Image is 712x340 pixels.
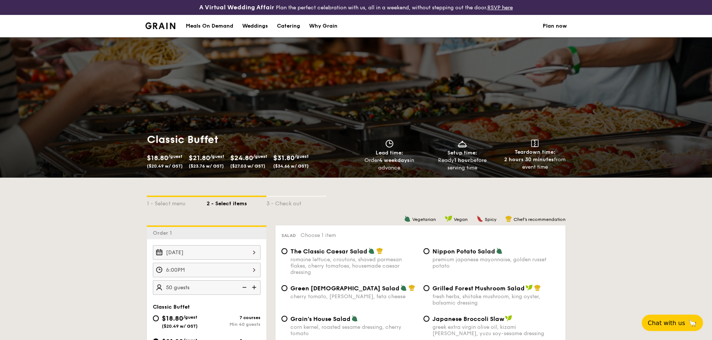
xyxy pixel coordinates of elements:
[432,324,560,337] div: greek extra virgin olive oil, kizami [PERSON_NAME], yuzu soy-sesame dressing
[290,248,367,255] span: The Classic Caesar Salad
[496,247,503,254] img: icon-vegetarian.fe4039eb.svg
[485,217,496,222] span: Spicy
[281,248,287,254] input: The Classic Caesar Saladromaine lettuce, croutons, shaved parmesan flakes, cherry tomatoes, house...
[648,319,685,327] span: Chat with us
[404,215,411,222] img: icon-vegetarian.fe4039eb.svg
[153,245,261,260] input: Event date
[295,154,309,159] span: /guest
[429,157,496,172] div: Ready before serving time
[379,157,410,163] strong: 4 weekdays
[189,154,210,162] span: $21.80
[423,316,429,322] input: Japanese Broccoli Slawgreek extra virgin olive oil, kizami [PERSON_NAME], yuzu soy-sesame dressing
[199,3,274,12] h4: A Virtual Wedding Affair
[238,15,272,37] a: Weddings
[183,315,197,320] span: /guest
[281,316,287,322] input: Grain's House Saladcorn kernel, roasted sesame dressing, cherry tomato
[277,15,300,37] div: Catering
[543,15,567,37] a: Plan now
[230,154,253,162] span: $24.80
[477,215,483,222] img: icon-spicy.37a8142b.svg
[290,293,417,300] div: cherry tomato, [PERSON_NAME], feta cheese
[300,232,336,238] span: Choose 1 item
[454,157,470,163] strong: 1 hour
[514,217,565,222] span: Chef's recommendation
[515,149,555,155] span: Teardown time:
[147,154,168,162] span: $18.80
[266,197,326,208] div: 3 - Check out
[305,15,342,37] a: Why Grain
[273,154,295,162] span: $31.80
[153,263,261,277] input: Event time
[309,15,337,37] div: Why Grain
[423,248,429,254] input: Nippon Potato Saladpremium japanese mayonnaise, golden russet potato
[253,154,267,159] span: /guest
[505,315,512,322] img: icon-vegan.f8ff3823.svg
[487,4,513,11] a: RSVP here
[207,322,261,327] div: Min 40 guests
[351,315,358,322] img: icon-vegetarian.fe4039eb.svg
[290,315,351,322] span: Grain's House Salad
[412,217,436,222] span: Vegetarian
[432,248,495,255] span: Nippon Potato Salad
[145,22,176,29] a: Logotype
[502,156,568,171] div: from event time
[356,157,423,172] div: Order in advance
[162,314,183,322] span: $18.80
[423,285,429,291] input: Grilled Forest Mushroom Saladfresh herbs, shiitake mushroom, king oyster, balsamic dressing
[281,285,287,291] input: Green [DEMOGRAPHIC_DATA] Saladcherry tomato, [PERSON_NAME], feta cheese
[454,217,468,222] span: Vegan
[368,247,375,254] img: icon-vegetarian.fe4039eb.svg
[162,324,198,329] span: ($20.49 w/ GST)
[238,280,249,294] img: icon-reduce.1d2dbef1.svg
[290,256,417,275] div: romaine lettuce, croutons, shaved parmesan flakes, cherry tomatoes, housemade caesar dressing
[189,163,224,169] span: ($23.76 w/ GST)
[290,324,417,337] div: corn kernel, roasted sesame dressing, cherry tomato
[384,140,395,148] img: icon-clock.2db775ea.svg
[147,133,353,146] h1: Classic Buffet
[147,163,183,169] span: ($20.49 w/ GST)
[242,15,268,37] div: Weddings
[376,150,403,156] span: Lead time:
[409,284,415,291] img: icon-chef-hat.a58ddaea.svg
[249,280,261,294] img: icon-add.58712e84.svg
[147,197,207,208] div: 1 - Select menu
[181,15,238,37] a: Meals On Demand
[168,154,182,159] span: /guest
[432,256,560,269] div: premium japanese mayonnaise, golden russet potato
[642,315,703,331] button: Chat with us🦙
[504,156,554,163] strong: 2 hours 30 minutes
[153,304,190,310] span: Classic Buffet
[432,315,504,322] span: Japanese Broccoli Slaw
[457,140,468,148] img: icon-dish.430c3a2e.svg
[432,285,525,292] span: Grilled Forest Mushroom Salad
[534,284,541,291] img: icon-chef-hat.a58ddaea.svg
[376,247,383,254] img: icon-chef-hat.a58ddaea.svg
[210,154,224,159] span: /guest
[531,140,539,147] img: icon-teardown.65201eee.svg
[290,285,400,292] span: Green [DEMOGRAPHIC_DATA] Salad
[153,280,261,295] input: Number of guests
[688,319,697,327] span: 🦙
[230,163,265,169] span: ($27.03 w/ GST)
[207,315,261,320] div: 7 courses
[186,15,233,37] div: Meals On Demand
[281,233,296,238] span: Salad
[145,22,176,29] img: Grain
[207,197,266,208] div: 2 - Select items
[505,215,512,222] img: icon-chef-hat.a58ddaea.svg
[445,215,452,222] img: icon-vegan.f8ff3823.svg
[153,315,159,321] input: $18.80/guest($20.49 w/ GST)7 coursesMin 40 guests
[447,150,477,156] span: Setup time:
[432,293,560,306] div: fresh herbs, shiitake mushroom, king oyster, balsamic dressing
[525,284,533,291] img: icon-vegan.f8ff3823.svg
[153,230,175,236] span: Order 1
[141,3,571,12] div: Plan the perfect celebration with us, all in a weekend, without stepping out the door.
[400,284,407,291] img: icon-vegetarian.fe4039eb.svg
[272,15,305,37] a: Catering
[273,163,309,169] span: ($34.66 w/ GST)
